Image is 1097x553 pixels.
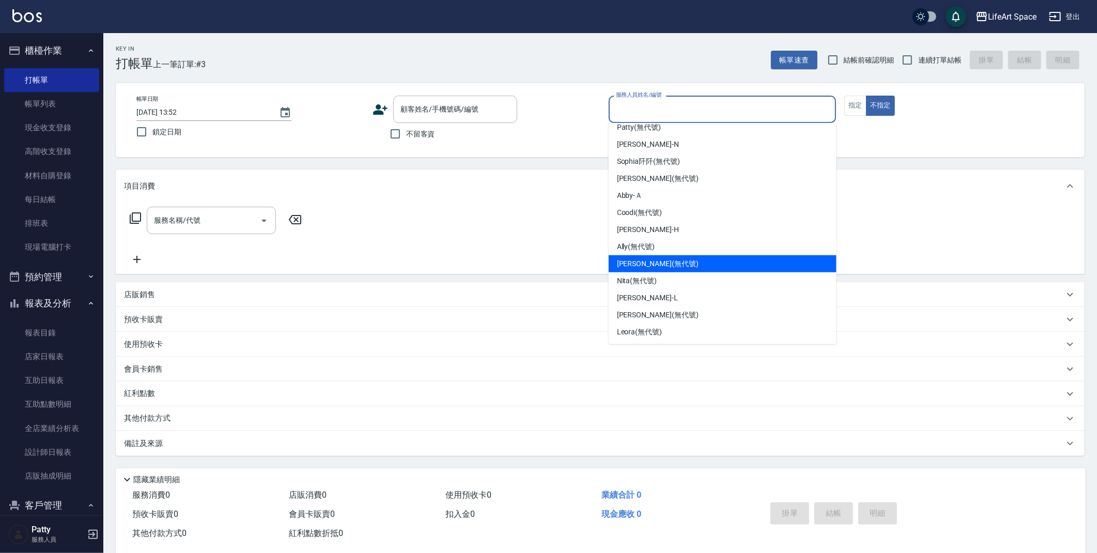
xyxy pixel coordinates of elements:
p: 店販銷售 [124,289,155,300]
span: 現金應收 0 [601,509,641,519]
p: 備註及來源 [124,438,163,449]
button: 帳單速查 [771,51,817,70]
a: 帳單列表 [4,92,99,116]
h5: Patty [32,525,84,535]
p: 使用預收卡 [124,339,163,350]
span: 扣入金 0 [445,509,475,519]
a: 材料自購登錄 [4,164,99,188]
a: 互助點數明細 [4,392,99,416]
p: 隱藏業績明細 [133,474,180,485]
p: 服務人員 [32,535,84,544]
h2: Key In [116,45,153,52]
p: 項目消費 [124,181,155,192]
div: 備註及來源 [116,431,1085,456]
button: save [946,6,966,27]
span: Leora (無代號) [617,327,662,337]
span: 其他付款方式 0 [132,528,187,538]
button: 報表及分析 [4,290,99,317]
input: YYYY/MM/DD hh:mm [136,104,269,121]
span: Abby -Ａ [617,190,643,201]
div: 會員卡銷售 [116,357,1085,381]
img: Logo [12,9,42,22]
span: 業績合計 0 [601,490,641,500]
span: 使用預收卡 0 [445,490,491,500]
span: [PERSON_NAME] -N [617,139,679,150]
span: 連續打單結帳 [918,55,962,66]
button: 登出 [1045,7,1085,26]
span: 鎖定日期 [152,127,181,137]
p: 預收卡販賣 [124,314,163,325]
a: 店販抽成明細 [4,464,99,488]
button: 預約管理 [4,264,99,290]
a: 設計師日報表 [4,440,99,464]
span: Sophia阡阡 (無代號) [617,156,680,167]
span: 預收卡販賣 0 [132,509,178,519]
h3: 打帳單 [116,56,153,71]
span: [PERSON_NAME] (無代號) [617,173,699,184]
span: 不留客資 [406,129,435,140]
a: 高階收支登錄 [4,140,99,163]
button: 櫃檯作業 [4,37,99,64]
button: Choose date, selected date is 2025-08-16 [273,100,298,125]
p: 其他付款方式 [124,413,176,424]
a: 現金收支登錄 [4,116,99,140]
span: Ally (無代號) [617,241,655,252]
a: 店家日報表 [4,345,99,368]
button: 不指定 [866,96,895,116]
span: [PERSON_NAME] (無代號) [617,258,699,269]
span: [PERSON_NAME] -H [617,224,679,235]
label: 帳單日期 [136,95,158,103]
div: 紅利點數 [116,381,1085,406]
button: 指定 [844,96,867,116]
a: 排班表 [4,211,99,235]
button: Open [256,212,272,229]
img: Person [8,524,29,545]
div: 店販銷售 [116,282,1085,307]
a: 全店業績分析表 [4,417,99,440]
button: 客戶管理 [4,492,99,519]
div: LifeArt Space [988,10,1037,23]
span: 服務消費 0 [132,490,170,500]
label: 服務人員姓名/編號 [616,91,661,99]
span: Nita (無代號) [617,275,657,286]
span: Patty (無代號) [617,122,661,133]
a: 現場電腦打卡 [4,235,99,259]
span: 店販消費 0 [289,490,327,500]
span: 上一筆訂單:#3 [153,58,206,71]
span: 結帳前確認明細 [844,55,894,66]
a: 每日結帳 [4,188,99,211]
p: 會員卡銷售 [124,364,163,375]
div: 預收卡販賣 [116,307,1085,332]
a: 打帳單 [4,68,99,92]
span: [PERSON_NAME] (無代號) [617,310,699,320]
div: 其他付款方式 [116,406,1085,431]
span: Coodi (無代號) [617,207,662,218]
p: 紅利點數 [124,388,160,400]
a: 互助日報表 [4,368,99,392]
span: [PERSON_NAME] -L [617,293,678,303]
button: LifeArt Space [971,6,1041,27]
div: 使用預收卡 [116,332,1085,357]
span: 會員卡販賣 0 [289,509,335,519]
span: 紅利點數折抵 0 [289,528,343,538]
div: 項目消費 [116,170,1085,203]
a: 報表目錄 [4,321,99,345]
